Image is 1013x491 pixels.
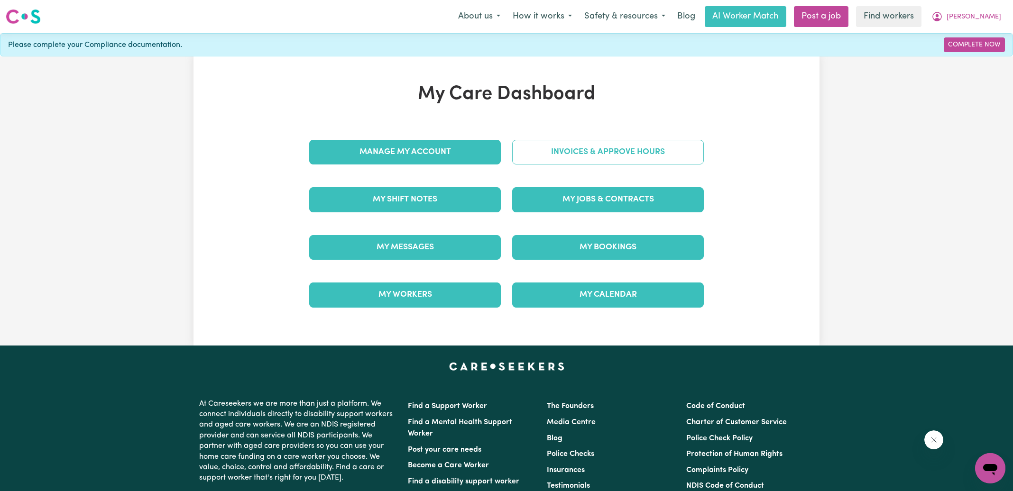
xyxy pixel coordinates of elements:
[408,462,489,469] a: Become a Care Worker
[547,450,594,458] a: Police Checks
[408,418,512,437] a: Find a Mental Health Support Worker
[547,435,562,442] a: Blog
[199,395,396,487] p: At Careseekers we are more than just a platform. We connect individuals directly to disability su...
[309,187,501,212] a: My Shift Notes
[6,6,41,27] a: Careseekers logo
[944,37,1005,52] a: Complete Now
[512,235,704,260] a: My Bookings
[672,6,701,27] a: Blog
[512,187,704,212] a: My Jobs & Contracts
[947,12,1001,22] span: [PERSON_NAME]
[547,482,590,490] a: Testimonials
[547,418,596,426] a: Media Centre
[547,466,585,474] a: Insurances
[512,140,704,164] a: Invoices & Approve Hours
[304,83,709,106] h1: My Care Dashboard
[705,6,786,27] a: AI Worker Match
[309,140,501,164] a: Manage My Account
[506,7,578,27] button: How it works
[686,450,783,458] a: Protection of Human Rights
[408,478,519,485] a: Find a disability support worker
[547,402,594,410] a: The Founders
[856,6,921,27] a: Find workers
[309,235,501,260] a: My Messages
[452,7,506,27] button: About us
[686,482,764,490] a: NDIS Code of Conduct
[975,453,1005,483] iframe: Button to launch messaging window
[924,430,943,449] iframe: Close message
[449,363,564,370] a: Careseekers home page
[309,282,501,307] a: My Workers
[686,402,745,410] a: Code of Conduct
[408,402,487,410] a: Find a Support Worker
[408,446,481,454] a: Post your care needs
[6,8,41,25] img: Careseekers logo
[686,435,753,442] a: Police Check Policy
[686,466,748,474] a: Complaints Policy
[6,7,57,14] span: Need any help?
[925,7,1007,27] button: My Account
[794,6,848,27] a: Post a job
[686,418,787,426] a: Charter of Customer Service
[578,7,672,27] button: Safety & resources
[512,282,704,307] a: My Calendar
[8,39,182,51] span: Please complete your Compliance documentation.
